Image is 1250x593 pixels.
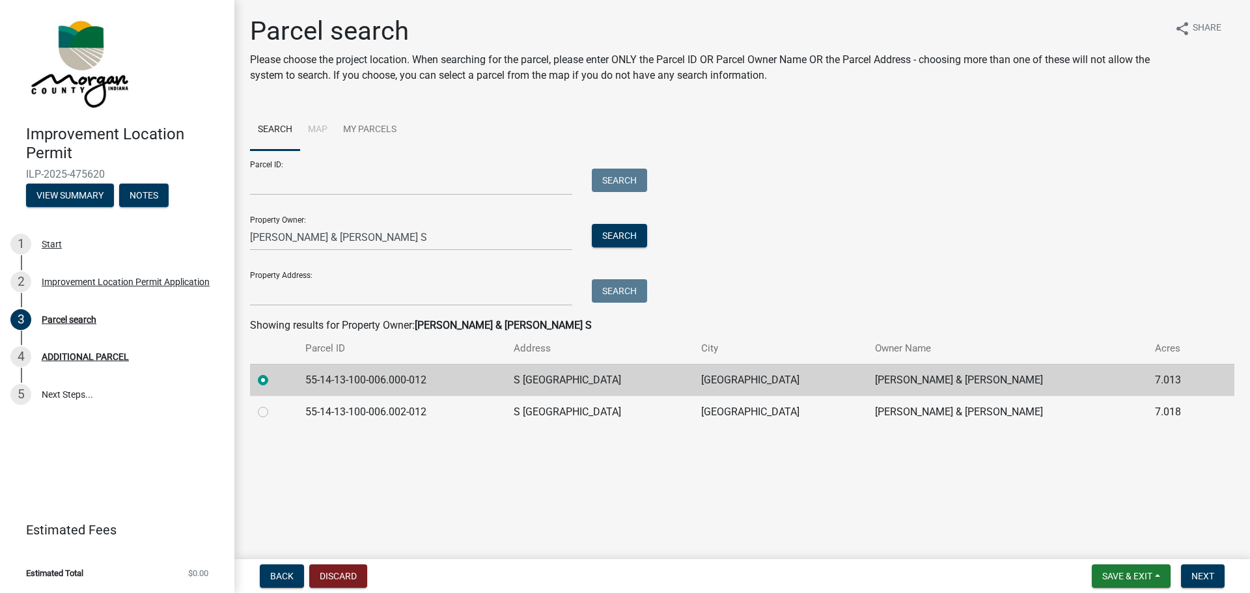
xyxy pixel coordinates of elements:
a: My Parcels [335,109,404,151]
th: Owner Name [867,333,1147,364]
button: Search [592,279,647,303]
td: S [GEOGRAPHIC_DATA] [506,364,693,396]
td: 55-14-13-100-006.002-012 [298,396,506,428]
td: 55-14-13-100-006.000-012 [298,364,506,396]
span: Back [270,571,294,581]
span: Share [1193,21,1221,36]
td: 7.018 [1147,396,1211,428]
button: Notes [119,184,169,207]
span: Save & Exit [1102,571,1152,581]
th: Parcel ID [298,333,506,364]
div: 5 [10,384,31,405]
wm-modal-confirm: Notes [119,191,169,201]
th: Acres [1147,333,1211,364]
h4: Improvement Location Permit [26,125,224,163]
div: Parcel search [42,315,96,324]
button: Save & Exit [1092,564,1171,588]
div: 1 [10,234,31,255]
div: Showing results for Property Owner: [250,318,1234,333]
button: Search [592,169,647,192]
div: ADDITIONAL PARCEL [42,352,129,361]
td: [GEOGRAPHIC_DATA] [693,396,867,428]
button: Search [592,224,647,247]
strong: [PERSON_NAME] & [PERSON_NAME] S [415,319,592,331]
button: View Summary [26,184,114,207]
button: Next [1181,564,1225,588]
th: Address [506,333,693,364]
wm-modal-confirm: Summary [26,191,114,201]
span: $0.00 [188,569,208,577]
i: share [1174,21,1190,36]
img: Morgan County, Indiana [26,14,131,111]
td: [PERSON_NAME] & [PERSON_NAME] [867,364,1147,396]
span: Estimated Total [26,569,83,577]
button: Back [260,564,304,588]
div: 3 [10,309,31,330]
h1: Parcel search [250,16,1164,47]
div: 4 [10,346,31,367]
div: 2 [10,271,31,292]
span: ILP-2025-475620 [26,168,208,180]
div: Improvement Location Permit Application [42,277,210,286]
a: Estimated Fees [10,517,214,543]
th: City [693,333,867,364]
p: Please choose the project location. When searching for the parcel, please enter ONLY the Parcel I... [250,52,1164,83]
td: [PERSON_NAME] & [PERSON_NAME] [867,396,1147,428]
td: S [GEOGRAPHIC_DATA] [506,396,693,428]
div: Start [42,240,62,249]
td: 7.013 [1147,364,1211,396]
a: Search [250,109,300,151]
button: Discard [309,564,367,588]
span: Next [1191,571,1214,581]
button: shareShare [1164,16,1232,41]
td: [GEOGRAPHIC_DATA] [693,364,867,396]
